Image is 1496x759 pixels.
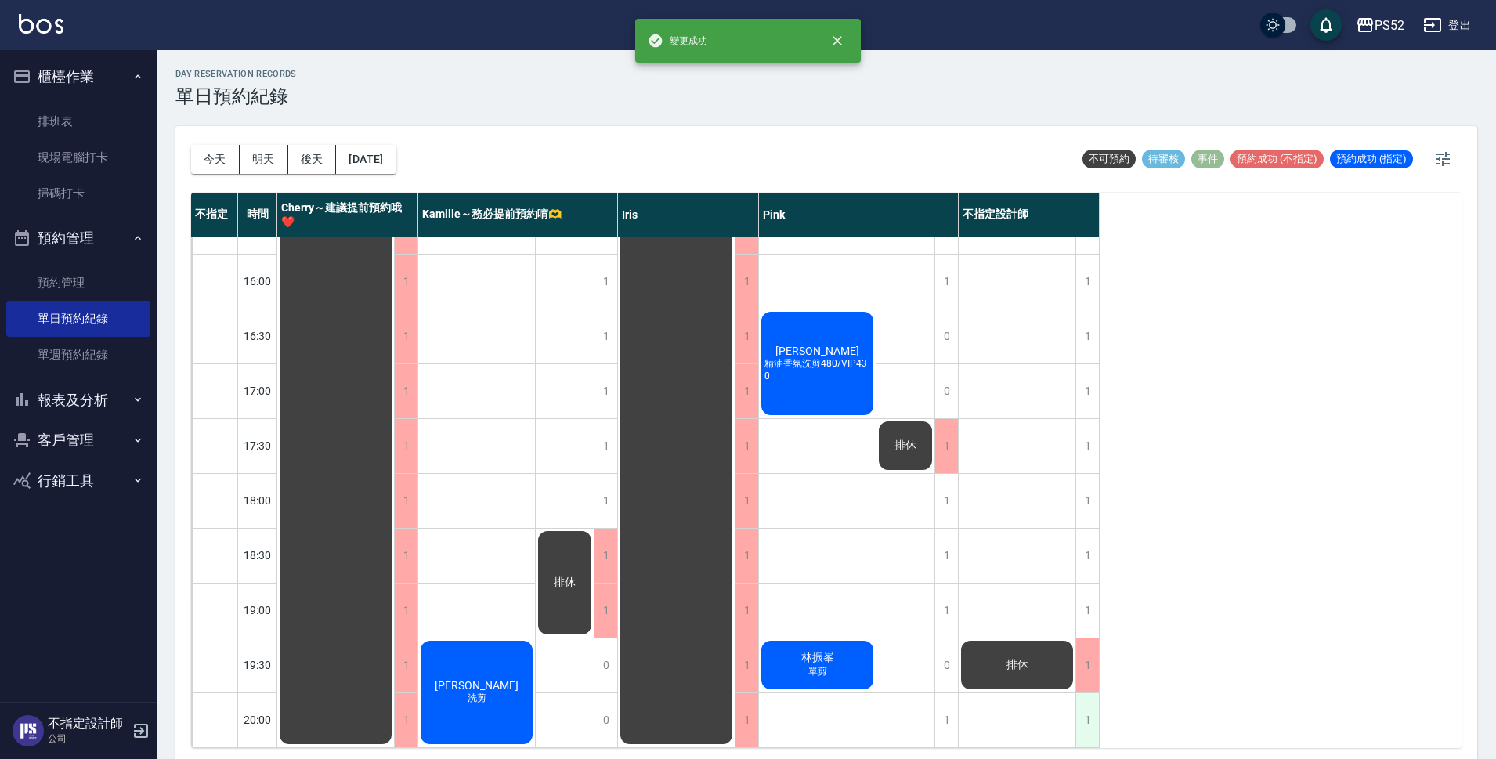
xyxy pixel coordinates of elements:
p: 公司 [48,732,128,746]
span: 待審核 [1142,152,1185,166]
span: 單剪 [805,665,830,678]
div: 1 [735,693,758,747]
div: Iris [618,193,759,237]
div: 1 [1075,693,1099,747]
div: 1 [1075,474,1099,528]
div: Cherry～建議提前預約哦❤️ [277,193,418,237]
button: PS52 [1350,9,1411,42]
a: 排班表 [6,103,150,139]
a: 掃碼打卡 [6,175,150,211]
div: 1 [394,255,417,309]
div: 1 [934,255,958,309]
div: 1 [394,584,417,638]
button: 櫃檯作業 [6,56,150,97]
div: 20:00 [238,692,277,747]
div: 不指定設計師 [959,193,1100,237]
div: 1 [594,584,617,638]
button: 明天 [240,145,288,174]
div: 0 [594,693,617,747]
div: 1 [394,419,417,473]
button: 登出 [1417,11,1477,40]
div: 18:30 [238,528,277,583]
h2: day Reservation records [175,69,297,79]
div: 1 [934,529,958,583]
div: 1 [934,693,958,747]
span: 精油香氛洗剪480/VIP430 [761,357,873,381]
div: 0 [934,364,958,418]
img: Person [13,715,44,746]
div: 1 [1075,309,1099,363]
div: 1 [394,309,417,363]
div: 1 [1075,638,1099,692]
span: 變更成功 [648,33,707,49]
button: close [820,23,855,58]
div: 1 [594,419,617,473]
span: 洗剪 [464,692,490,705]
div: 1 [594,309,617,363]
img: Logo [19,14,63,34]
button: 今天 [191,145,240,174]
div: 17:00 [238,363,277,418]
div: 16:30 [238,309,277,363]
div: 不指定 [191,193,238,237]
div: 1 [735,529,758,583]
h3: 單日預約紀錄 [175,85,297,107]
div: 1 [735,255,758,309]
div: 1 [394,529,417,583]
div: 時間 [238,193,277,237]
div: 1 [735,419,758,473]
button: 預約管理 [6,218,150,258]
span: [PERSON_NAME] [432,679,522,692]
div: 1 [735,584,758,638]
div: 1 [394,693,417,747]
a: 單週預約紀錄 [6,337,150,373]
div: 1 [394,638,417,692]
div: Pink [759,193,959,237]
span: 排休 [551,576,579,590]
span: 林振峯 [798,651,837,665]
div: 1 [735,638,758,692]
div: 1 [934,474,958,528]
div: Kamille～務必提前預約唷🫶 [418,193,618,237]
span: [PERSON_NAME] [772,345,862,357]
span: 不可預約 [1082,152,1136,166]
div: 1 [594,474,617,528]
div: 16:00 [238,254,277,309]
div: 0 [934,638,958,692]
button: [DATE] [336,145,396,174]
div: 1 [735,309,758,363]
div: 0 [594,638,617,692]
div: 1 [934,584,958,638]
h5: 不指定設計師 [48,716,128,732]
div: PS52 [1375,16,1404,35]
div: 19:00 [238,583,277,638]
div: 1 [594,529,617,583]
div: 1 [1075,529,1099,583]
div: 1 [594,255,617,309]
div: 1 [394,364,417,418]
div: 1 [1075,255,1099,309]
div: 17:30 [238,418,277,473]
div: 1 [735,364,758,418]
div: 19:30 [238,638,277,692]
div: 1 [1075,419,1099,473]
button: 後天 [288,145,337,174]
a: 預約管理 [6,265,150,301]
span: 排休 [891,439,920,453]
span: 事件 [1191,152,1224,166]
div: 0 [934,309,958,363]
div: 1 [735,474,758,528]
a: 現場電腦打卡 [6,139,150,175]
div: 18:00 [238,473,277,528]
button: 客戶管理 [6,420,150,461]
button: 行銷工具 [6,461,150,501]
button: save [1310,9,1342,41]
span: 預約成功 (不指定) [1230,152,1324,166]
div: 1 [1075,364,1099,418]
div: 1 [594,364,617,418]
span: 預約成功 (指定) [1330,152,1413,166]
button: 報表及分析 [6,380,150,421]
span: 排休 [1003,658,1032,672]
div: 1 [1075,584,1099,638]
div: 1 [934,419,958,473]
